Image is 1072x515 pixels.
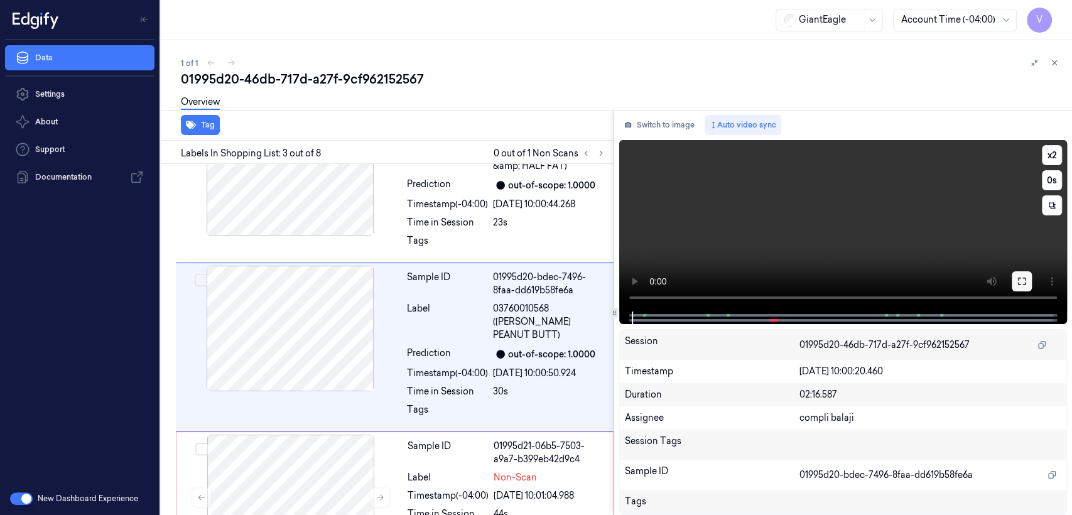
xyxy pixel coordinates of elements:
[493,271,606,297] div: 01995d20-bdec-7496-8faa-dd619b58fe6a
[181,58,198,68] span: 1 of 1
[181,115,220,135] button: Tag
[5,137,154,162] a: Support
[493,367,606,380] div: [DATE] 10:00:50.924
[625,335,799,355] div: Session
[799,411,1061,425] div: compli balaji
[799,388,1061,401] div: 02:16.587
[407,234,488,254] div: Tags
[408,489,489,502] div: Timestamp (-04:00)
[195,274,207,286] button: Select row
[799,339,970,352] span: 01995d20-46db-717d-a27f-9cf962152567
[625,495,799,515] div: Tags
[625,465,799,485] div: Sample ID
[407,385,488,398] div: Time in Session
[407,198,488,211] div: Timestamp (-04:00)
[799,365,1061,378] div: [DATE] 10:00:20.460
[181,70,1062,88] div: 01995d20-46db-717d-a27f-9cf962152567
[5,109,154,134] button: About
[181,147,321,160] span: Labels In Shopping List: 3 out of 8
[407,367,488,380] div: Timestamp (-04:00)
[407,178,488,193] div: Prediction
[625,388,799,401] div: Duration
[195,443,208,455] button: Select row
[181,95,220,110] a: Overview
[494,146,609,161] span: 0 out of 1 Non Scans
[625,435,799,455] div: Session Tags
[1027,8,1052,33] button: V
[705,115,781,135] button: Auto video sync
[407,347,488,362] div: Prediction
[494,489,605,502] div: [DATE] 10:01:04.988
[407,216,488,229] div: Time in Session
[508,179,595,192] div: out-of-scope: 1.0000
[1042,170,1062,190] button: 0s
[494,471,537,484] span: Non-Scan
[493,385,606,398] div: 30s
[5,45,154,70] a: Data
[508,348,595,361] div: out-of-scope: 1.0000
[408,440,489,466] div: Sample ID
[493,302,606,342] span: 03760010568 ([PERSON_NAME] PEANUT BUTT)
[5,165,154,190] a: Documentation
[493,198,606,211] div: [DATE] 10:00:44.268
[407,271,488,297] div: Sample ID
[407,403,488,423] div: Tags
[407,302,488,342] div: Label
[494,440,605,466] div: 01995d21-06b5-7503-a9a7-b399eb42d9c4
[134,9,154,30] button: Toggle Navigation
[619,115,700,135] button: Switch to image
[625,365,799,378] div: Timestamp
[408,471,489,484] div: Label
[799,469,973,482] span: 01995d20-bdec-7496-8faa-dd619b58fe6a
[5,82,154,107] a: Settings
[625,411,799,425] div: Assignee
[1042,145,1062,165] button: x2
[493,216,606,229] div: 23s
